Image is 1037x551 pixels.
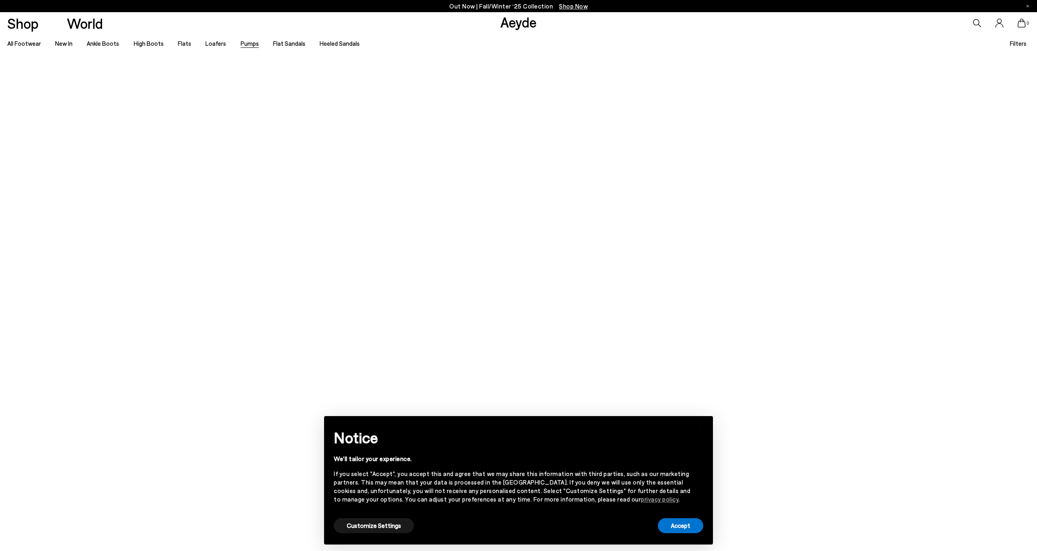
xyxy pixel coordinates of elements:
a: Loafers [205,40,226,47]
p: Out Now | Fall/Winter ‘25 Collection [449,1,588,11]
a: Flats [178,40,191,47]
a: Shop [7,16,38,30]
a: All Footwear [7,40,41,47]
div: We'll tailor your experience. [334,455,690,463]
button: Customize Settings [334,518,414,533]
a: privacy policy [641,495,679,503]
div: If you select "Accept", you accept this and agree that we may share this information with third p... [334,470,690,504]
a: New In [55,40,73,47]
a: 0 [1018,19,1026,28]
button: Close this notice [690,419,710,438]
a: Ankle Boots [87,40,119,47]
h2: Notice [334,427,690,448]
span: 0 [1026,21,1030,26]
a: High Boots [134,40,164,47]
a: Flat Sandals [273,40,305,47]
a: Heeled Sandals [320,40,360,47]
button: Accept [658,518,703,533]
a: World [67,16,103,30]
a: Pumps [241,40,259,47]
span: × [697,422,703,434]
a: Aeyde [500,13,537,30]
span: Navigate to /collections/new-in [559,2,588,10]
span: Filters [1010,40,1026,47]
